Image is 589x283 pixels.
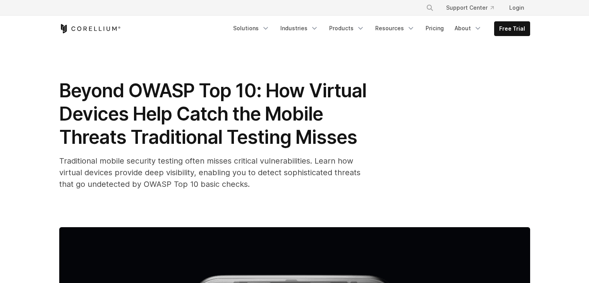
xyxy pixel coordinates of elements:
div: Navigation Menu [228,21,530,36]
a: Industries [276,21,323,35]
span: Beyond OWASP Top 10: How Virtual Devices Help Catch the Mobile Threats Traditional Testing Misses [59,79,366,148]
span: Traditional mobile security testing often misses critical vulnerabilities. Learn how virtual devi... [59,156,361,189]
a: Free Trial [495,22,530,36]
a: Solutions [228,21,274,35]
a: About [450,21,486,35]
div: Navigation Menu [417,1,530,15]
a: Resources [371,21,419,35]
a: Support Center [440,1,500,15]
a: Login [503,1,530,15]
a: Pricing [421,21,448,35]
a: Corellium Home [59,24,121,33]
button: Search [423,1,437,15]
a: Products [325,21,369,35]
